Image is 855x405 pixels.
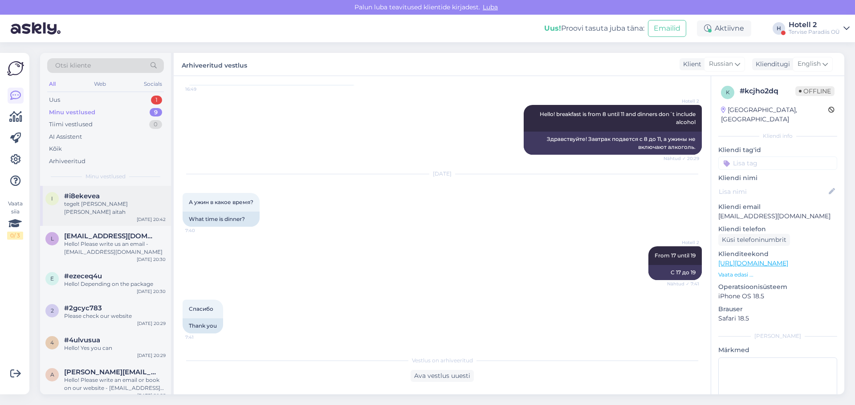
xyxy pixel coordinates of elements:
span: 2 [51,307,54,314]
div: Please check our website [64,312,166,320]
p: Brauser [718,305,837,314]
div: Ava vestlus uuesti [411,370,474,382]
p: Kliendi telefon [718,225,837,234]
span: From 17 until 19 [655,252,696,259]
div: Kõik [49,144,62,153]
input: Lisa nimi [719,187,827,196]
div: tegelt [PERSON_NAME] [PERSON_NAME] aitah [64,200,166,216]
span: k [726,89,730,96]
div: Arhiveeritud [49,157,85,166]
span: Hotell 2 [666,239,699,246]
span: Minu vestlused [85,172,126,180]
p: Safari 18.5 [718,314,837,323]
span: #2gcyc783 [64,304,102,312]
div: Thank you [183,318,223,333]
div: H [773,22,785,35]
div: AI Assistent [49,132,82,141]
div: Web [92,78,108,90]
div: Tervise Paradiis OÜ [789,28,840,36]
span: Спасибо [189,305,213,312]
span: Hotell 2 [666,98,699,104]
span: Nähtud ✓ 20:29 [664,155,699,162]
span: #i8ekevea [64,192,100,200]
div: Здравствуйте! Завтрак подается с 8 до 11, а ужины не включают алкоголь. [524,132,702,155]
span: Russian [709,59,733,69]
input: Lisa tag [718,156,837,170]
a: [URL][DOMAIN_NAME] [718,259,788,267]
div: Hello! Please write us an email - [EMAIL_ADDRESS][DOMAIN_NAME] [64,240,166,256]
div: [DATE] 20:29 [137,320,166,327]
div: [PERSON_NAME] [718,332,837,340]
span: i [51,195,53,202]
span: А ужин в какое время? [189,199,253,205]
span: English [798,59,821,69]
div: Küsi telefoninumbrit [718,234,790,246]
div: 1 [151,96,162,104]
div: Hello! Yes you can [64,344,166,352]
span: Offline [795,86,835,96]
button: Emailid [648,20,686,37]
span: Luba [480,3,501,11]
div: Proovi tasuta juba täna: [544,23,644,34]
span: alma.kelevisiene@gmail.com [64,368,157,376]
p: Märkmed [718,345,837,355]
span: l [51,235,54,242]
p: Kliendi tag'id [718,145,837,155]
div: Uus [49,96,60,104]
span: Nähtud ✓ 7:41 [666,281,699,287]
div: Hotell 2 [789,21,840,28]
p: Klienditeekond [718,249,837,259]
span: 7:40 [185,227,219,234]
div: 9 [150,108,162,117]
span: #ezeceq4u [64,272,102,280]
p: iPhone OS 18.5 [718,292,837,301]
span: Hello! breakfast is from 8 until 11 and dinners don´t include alcohol [540,111,697,125]
span: 7:41 [185,334,219,341]
a: Hotell 2Tervise Paradiis OÜ [789,21,850,36]
div: [DATE] 20:29 [137,352,166,359]
div: Tiimi vestlused [49,120,93,129]
div: Hello! Please write an email or book on our website - [EMAIL_ADDRESS][DOMAIN_NAME] [64,376,166,392]
div: Minu vestlused [49,108,95,117]
div: # kcjho2dq [740,86,795,96]
div: Socials [142,78,164,90]
div: 0 / 3 [7,232,23,240]
div: All [47,78,57,90]
label: Arhiveeritud vestlus [182,58,247,70]
p: Vaata edasi ... [718,271,837,279]
div: 0 [149,120,162,129]
div: [DATE] 20:30 [137,288,166,295]
p: Kliendi nimi [718,173,837,183]
p: [EMAIL_ADDRESS][DOMAIN_NAME] [718,212,837,221]
div: [DATE] [183,170,702,178]
span: e [50,275,54,282]
p: Kliendi email [718,202,837,212]
b: Uus! [544,24,561,32]
div: С 17 до 19 [648,265,702,280]
span: a [50,371,54,378]
div: Klient [680,60,701,69]
div: Aktiivne [697,20,751,36]
div: What time is dinner? [183,212,260,227]
div: [DATE] 20:28 [137,392,166,399]
div: [DATE] 20:42 [137,216,166,223]
span: Vestlus on arhiveeritud [412,357,473,365]
img: Askly Logo [7,60,24,77]
div: [GEOGRAPHIC_DATA], [GEOGRAPHIC_DATA] [721,105,828,124]
p: Operatsioonisüsteem [718,282,837,292]
span: larisasolo@inbox.lv [64,232,157,240]
div: Vaata siia [7,200,23,240]
span: #4ulvusua [64,336,100,344]
div: Kliendi info [718,132,837,140]
span: 16:49 [185,86,219,92]
span: 4 [50,339,54,346]
div: Klienditugi [752,60,790,69]
div: [DATE] 20:30 [137,256,166,263]
div: Hello! Depending on the package [64,280,166,288]
span: Otsi kliente [55,61,91,70]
